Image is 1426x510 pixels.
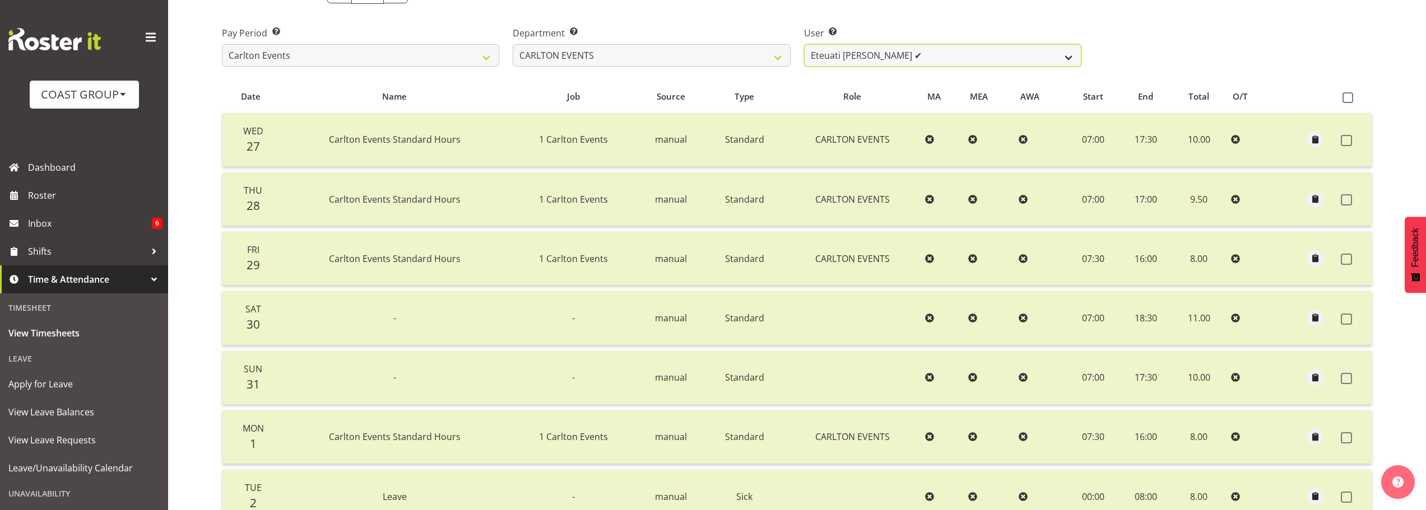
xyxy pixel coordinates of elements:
span: View Timesheets [8,325,160,341]
td: 16:00 [1120,232,1172,286]
span: manual [655,431,687,443]
span: Carlton Events Standard Hours [329,431,461,443]
div: O/T [1233,90,1266,103]
span: 1 Carlton Events [539,193,608,205]
span: View Leave Requests [8,432,160,448]
span: Roster [28,187,162,204]
span: CARLTON EVENTS [815,252,890,265]
span: - [393,312,396,324]
span: Time & Attendance [28,271,146,288]
td: 07:00 [1066,113,1120,167]
span: Carlton Events Standard Hours [329,252,461,265]
span: Sun [244,363,262,375]
span: 29 [247,257,260,273]
div: Role [791,90,914,103]
span: manual [655,490,687,503]
td: 17:30 [1120,113,1172,167]
span: Thu [244,184,262,196]
span: manual [655,312,687,324]
td: 8.00 [1172,410,1227,464]
span: - [572,490,575,503]
td: 16:00 [1120,410,1172,464]
span: Fri [247,244,259,256]
span: Wed [243,125,263,137]
div: End [1126,90,1165,103]
td: 17:30 [1120,351,1172,405]
div: Type [712,90,778,103]
label: User [804,26,1081,40]
td: 07:00 [1066,172,1120,226]
td: 07:00 [1066,291,1120,345]
span: Leave/Unavailability Calendar [8,460,160,476]
span: CARLTON EVENTS [815,133,890,146]
label: Department [513,26,790,40]
td: Standard [705,410,784,464]
span: Feedback [1410,228,1420,267]
td: 9.50 [1172,172,1227,226]
span: Shifts [28,243,146,260]
a: View Leave Balances [3,398,165,426]
span: 1 Carlton Events [539,431,608,443]
span: Sat [245,303,261,315]
span: Leave [383,490,407,503]
span: manual [655,252,687,265]
td: Standard [705,172,784,226]
a: Leave/Unavailability Calendar [3,454,165,482]
div: AWA [1020,90,1060,103]
span: Tue [245,481,262,494]
span: 6 [152,218,162,229]
div: MEA [970,90,1007,103]
span: - [572,371,575,383]
span: - [393,371,396,383]
span: - [572,312,575,324]
div: Date [229,90,273,103]
span: 28 [247,198,260,213]
td: Standard [705,232,784,286]
div: MA [927,90,958,103]
label: Pay Period [222,26,499,40]
div: COAST GROUP [41,86,128,103]
div: Leave [3,347,165,370]
span: 1 Carlton Events [539,133,608,146]
a: Apply for Leave [3,370,165,398]
td: 07:30 [1066,232,1120,286]
span: Dashboard [28,159,162,176]
div: Job [516,90,631,103]
span: manual [655,193,687,205]
span: CARLTON EVENTS [815,193,890,205]
img: Rosterit website logo [8,28,101,50]
span: Inbox [28,215,152,232]
span: 1 [250,436,257,451]
span: manual [655,371,687,383]
button: Feedback - Show survey [1405,217,1426,293]
span: 27 [247,138,260,154]
span: Mon [243,422,264,434]
div: Start [1072,90,1114,103]
td: Standard [705,351,784,405]
td: 8.00 [1172,232,1227,286]
span: Carlton Events Standard Hours [329,193,461,205]
div: Timesheet [3,296,165,319]
img: help-xxl-2.png [1392,476,1404,488]
a: View Leave Requests [3,426,165,454]
span: Carlton Events Standard Hours [329,133,461,146]
div: Total [1178,90,1220,103]
span: Apply for Leave [8,376,160,392]
td: 11.00 [1172,291,1227,345]
td: Standard [705,113,784,167]
td: Standard [705,291,784,345]
div: Source [644,90,699,103]
td: 07:00 [1066,351,1120,405]
td: 10.00 [1172,351,1227,405]
td: 10.00 [1172,113,1227,167]
span: 31 [247,376,260,392]
div: Name [286,90,503,103]
span: CARLTON EVENTS [815,431,890,443]
span: View Leave Balances [8,404,160,420]
td: 17:00 [1120,172,1172,226]
span: manual [655,133,687,146]
span: 1 Carlton Events [539,252,608,265]
td: 07:30 [1066,410,1120,464]
div: Unavailability [3,482,165,505]
span: 30 [247,316,260,332]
